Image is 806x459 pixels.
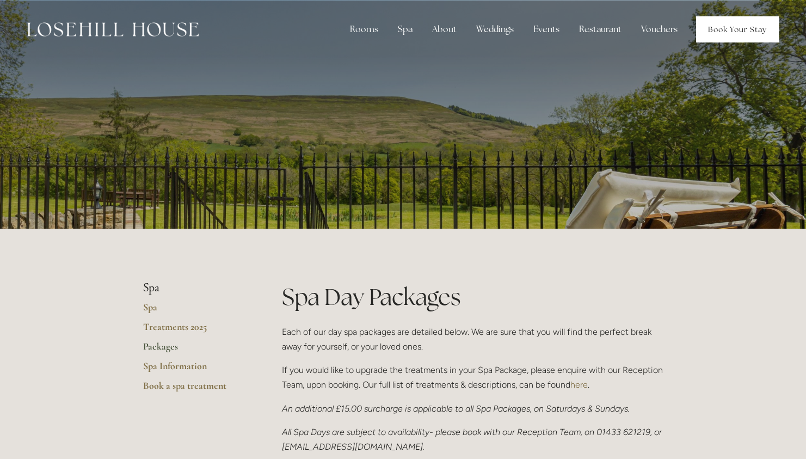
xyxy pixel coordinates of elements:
img: Losehill House [27,22,199,36]
div: Events [525,19,568,40]
div: Weddings [467,19,522,40]
p: If you would like to upgrade the treatments in your Spa Package, please enquire with our Receptio... [282,363,663,392]
div: Spa [389,19,421,40]
div: About [423,19,465,40]
em: All Spa Days are subject to availability- please book with our Reception Team, on 01433 621219, o... [282,427,664,452]
a: Spa Information [143,360,247,380]
li: Spa [143,281,247,295]
a: Packages [143,340,247,360]
h1: Spa Day Packages [282,281,663,313]
a: Book a spa treatment [143,380,247,399]
div: Restaurant [570,19,630,40]
p: Each of our day spa packages are detailed below. We are sure that you will find the perfect break... [282,325,663,354]
a: Vouchers [632,19,686,40]
em: An additional £15.00 surcharge is applicable to all Spa Packages, on Saturdays & Sundays. [282,403,630,414]
a: Book Your Stay [696,16,779,42]
div: Rooms [341,19,387,40]
a: Treatments 2025 [143,321,247,340]
a: Spa [143,301,247,321]
a: here [570,380,588,390]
